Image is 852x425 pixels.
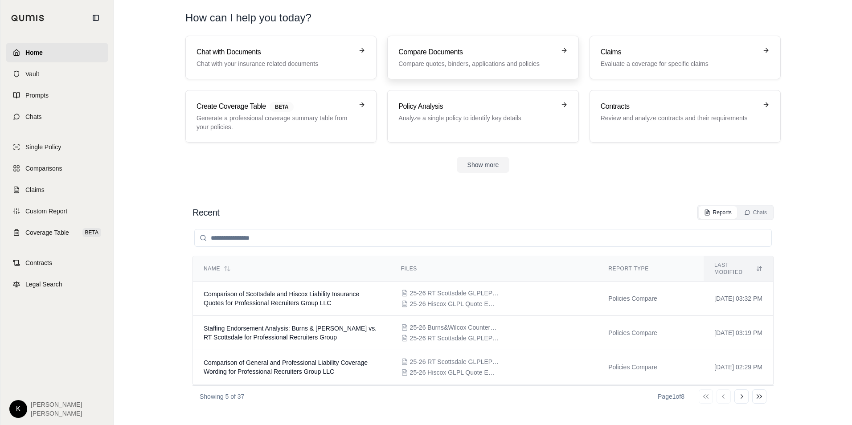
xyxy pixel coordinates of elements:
span: BETA [82,228,101,237]
a: Prompts [6,86,108,105]
span: Staffing Endorsement Analysis: Burns & Wilcox vs. RT Scottsdale for Professional Recruiters Group [204,325,377,341]
p: Review and analyze contracts and their requirements [601,114,757,123]
p: Generate a professional coverage summary table from your policies. [197,114,353,131]
span: Vault [25,69,39,78]
a: Compare DocumentsCompare quotes, binders, applications and policies [387,36,578,79]
div: K [9,400,27,418]
div: Last modified [714,262,762,276]
a: Create Coverage TableBETAGenerate a professional coverage summary table from your policies. [185,90,377,143]
h2: Recent [193,206,219,219]
span: 25-26 Hiscox GLPL Quote ENDR Defs.pdf [410,368,499,377]
a: Claims [6,180,108,200]
span: Claims [25,185,45,194]
span: 25-26 RT Scottsdale GLPLEPL Quote w Endorsements.pdf [410,289,499,298]
div: Name [204,265,380,272]
h3: Create Coverage Table [197,101,353,112]
img: Qumis Logo [11,15,45,21]
p: Analyze a single policy to identify key details [398,114,555,123]
span: Coverage Table [25,228,69,237]
p: Evaluate a coverage for specific claims [601,59,757,68]
span: Prompts [25,91,49,100]
a: Coverage TableBETA [6,223,108,242]
button: Chats [739,206,772,219]
h3: Compare Documents [398,47,555,57]
span: Legal Search [25,280,62,289]
h3: Claims [601,47,757,57]
span: Chats [25,112,42,121]
button: Show more [457,157,510,173]
p: Compare quotes, binders, applications and policies [398,59,555,68]
button: Collapse sidebar [89,11,103,25]
span: 25-26 Burns&Wilcox Counterpart EPL Quote, Specifmen Policy, ENDRs.pdf [410,323,499,332]
a: Single Policy [6,137,108,157]
a: Chats [6,107,108,127]
span: BETA [270,102,294,112]
td: [DATE] 02:29 PM [704,350,773,384]
div: Chats [744,209,767,216]
td: Policies Compare [598,350,704,384]
a: Home [6,43,108,62]
a: Vault [6,64,108,84]
div: Reports [704,209,732,216]
a: Comparisons [6,159,108,178]
span: Comparison of Scottsdale and Hiscox Liability Insurance Quotes for Professional Recruiters Group LLC [204,290,359,306]
a: Chat with DocumentsChat with your insurance related documents [185,36,377,79]
p: Chat with your insurance related documents [197,59,353,68]
span: Single Policy [25,143,61,151]
td: Policies Compare [598,384,704,419]
h1: How can I help you today? [185,11,781,25]
td: Policies Compare [598,282,704,316]
a: ClaimsEvaluate a coverage for specific claims [590,36,781,79]
button: Reports [699,206,737,219]
p: Showing 5 of 37 [200,392,244,401]
td: [DATE] 03:19 PM [704,316,773,350]
span: 25-26 Hiscox GLPL Quote ENDR Defs.pdf [410,299,499,308]
span: Comparison of General and Professional Liability Coverage Wording for Professional Recruiters Gro... [204,359,368,375]
a: Policy AnalysisAnalyze a single policy to identify key details [387,90,578,143]
th: Files [390,256,598,282]
td: [DATE] 03:32 PM [704,282,773,316]
span: Home [25,48,43,57]
h3: Contracts [601,101,757,112]
span: Custom Report [25,207,67,216]
span: [PERSON_NAME] [31,409,82,418]
h3: Chat with Documents [197,47,353,57]
a: Contracts [6,253,108,273]
h3: Policy Analysis [398,101,555,112]
span: 25-26 RT Scottsdale GLPLEPL Quote.pdf [410,357,499,366]
a: ContractsReview and analyze contracts and their requirements [590,90,781,143]
span: [PERSON_NAME] [31,400,82,409]
span: Comparisons [25,164,62,173]
td: Policies Compare [598,316,704,350]
span: 25-26 RT Scottsdale GLPLEPL Quote w Endorsements.pdf [410,334,499,343]
th: Report Type [598,256,704,282]
span: Contracts [25,258,52,267]
a: Legal Search [6,274,108,294]
a: Custom Report [6,201,108,221]
td: [DATE] 02:43 PM [704,384,773,419]
div: Page 1 of 8 [658,392,684,401]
